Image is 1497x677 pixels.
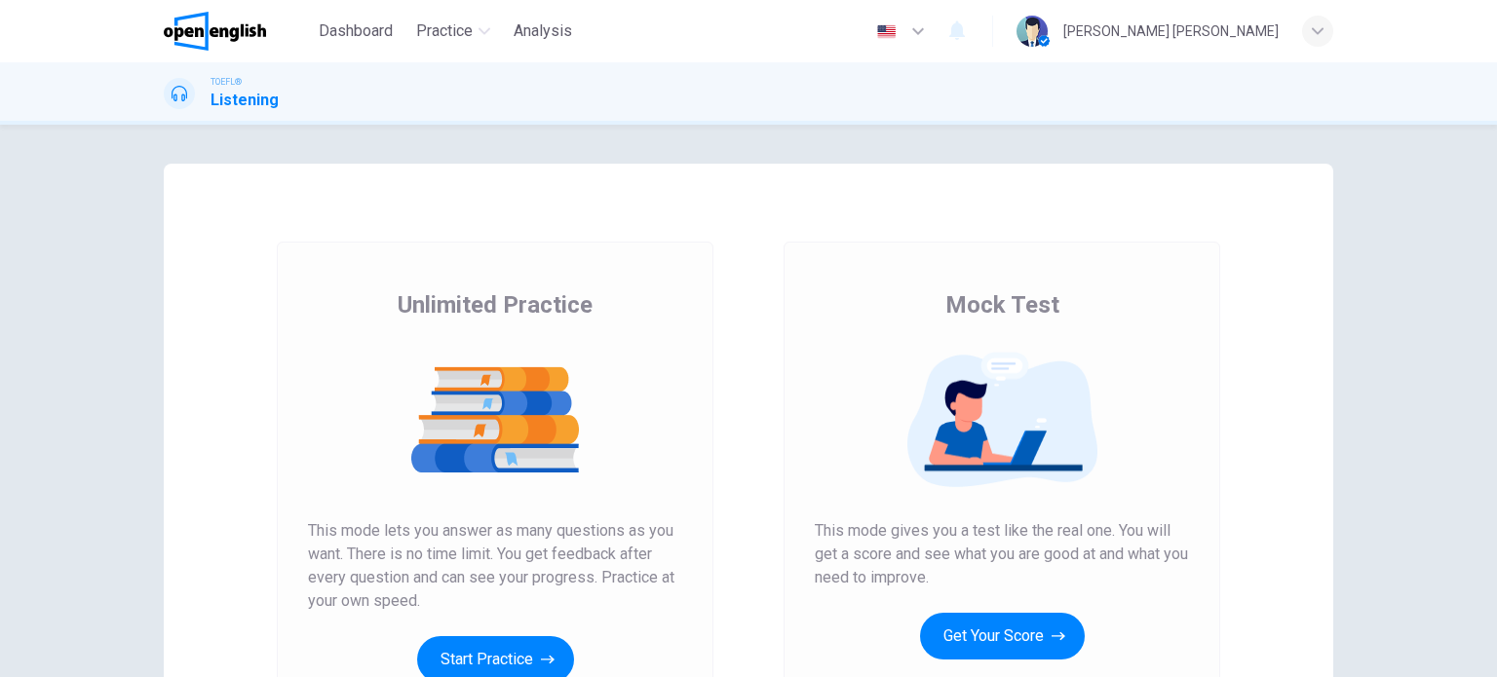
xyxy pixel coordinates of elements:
button: Get Your Score [920,613,1085,659]
img: en [874,24,899,39]
h1: Listening [211,89,279,112]
button: Practice [408,14,498,49]
button: Analysis [506,14,580,49]
div: [PERSON_NAME] [PERSON_NAME] [1063,19,1279,43]
img: Profile picture [1017,16,1048,47]
span: Mock Test [945,289,1059,320]
span: Dashboard [319,19,393,43]
a: OpenEnglish logo [164,12,311,51]
img: OpenEnglish logo [164,12,266,51]
button: Dashboard [311,14,401,49]
span: This mode lets you answer as many questions as you want. There is no time limit. You get feedback... [308,519,682,613]
span: Practice [416,19,473,43]
span: TOEFL® [211,75,242,89]
span: Unlimited Practice [398,289,593,320]
span: Analysis [514,19,572,43]
span: This mode gives you a test like the real one. You will get a score and see what you are good at a... [815,519,1189,589]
